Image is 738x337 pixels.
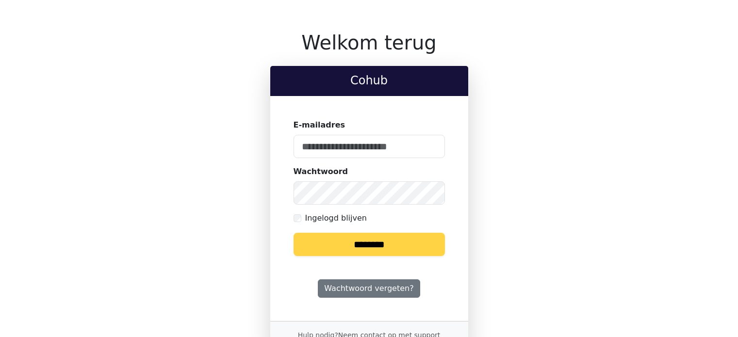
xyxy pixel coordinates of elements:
h2: Cohub [278,74,460,88]
label: E-mailadres [294,119,345,131]
h1: Welkom terug [270,31,468,54]
a: Wachtwoord vergeten? [318,279,420,298]
label: Ingelogd blijven [305,212,367,224]
label: Wachtwoord [294,166,348,177]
